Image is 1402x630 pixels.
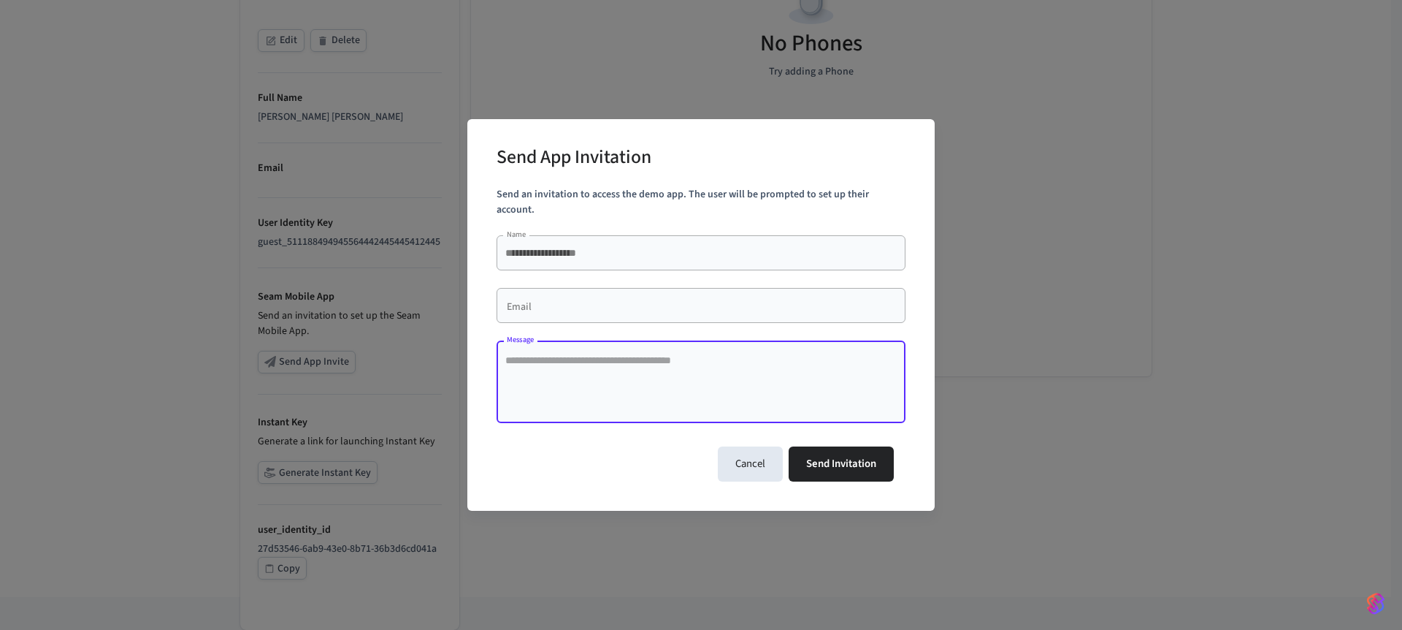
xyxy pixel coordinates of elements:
[789,447,894,482] button: Send Invitation
[497,137,651,181] h2: Send App Invitation
[1367,592,1384,615] img: SeamLogoGradient.69752ec5.svg
[507,229,526,240] label: Name
[497,187,905,218] p: Send an invitation to access the demo app. The user will be prompted to set up their account.
[718,447,783,482] button: Cancel
[507,334,535,345] label: Message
